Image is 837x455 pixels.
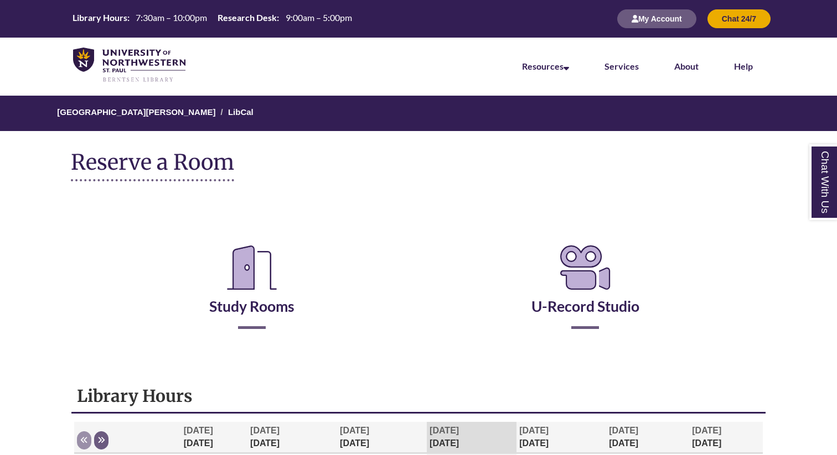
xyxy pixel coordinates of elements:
th: [DATE] [337,422,427,453]
a: About [674,61,699,71]
span: [DATE] [250,426,280,435]
button: Next week [94,431,108,449]
img: UNWSP Library Logo [73,48,185,83]
div: Reserve a Room [71,209,766,362]
th: [DATE] [689,422,762,453]
span: [DATE] [184,426,213,435]
span: [DATE] [340,426,369,435]
span: [DATE] [519,426,549,435]
th: [DATE] [247,422,337,453]
a: My Account [617,14,696,23]
th: Library Hours: [68,12,131,24]
a: LibCal [228,107,254,117]
a: Help [734,61,753,71]
a: Resources [522,61,569,71]
a: Services [604,61,639,71]
a: Hours Today [68,12,356,26]
button: My Account [617,9,696,28]
span: 7:30am – 10:00pm [136,12,207,23]
span: [DATE] [609,426,638,435]
span: [DATE] [692,426,721,435]
span: 9:00am – 5:00pm [286,12,352,23]
a: U-Record Studio [531,270,639,315]
th: [DATE] [181,422,247,453]
a: Study Rooms [209,270,294,315]
h1: Reserve a Room [71,150,234,181]
th: [DATE] [427,422,516,453]
th: Research Desk: [213,12,281,24]
nav: Breadcrumb [71,96,766,131]
th: [DATE] [516,422,606,453]
span: [DATE] [430,426,459,435]
a: Chat 24/7 [707,14,771,23]
table: Hours Today [68,12,356,25]
a: [GEOGRAPHIC_DATA][PERSON_NAME] [57,107,215,117]
button: Previous week [77,431,91,449]
h1: Library Hours [77,385,759,406]
th: [DATE] [606,422,689,453]
button: Chat 24/7 [707,9,771,28]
